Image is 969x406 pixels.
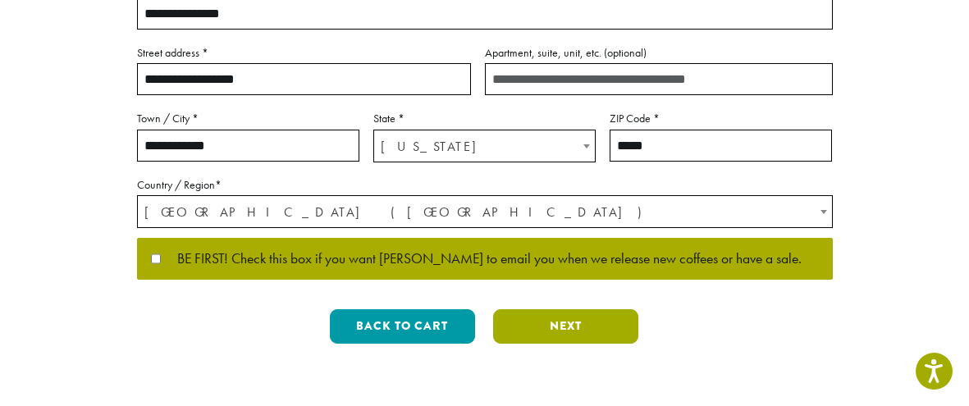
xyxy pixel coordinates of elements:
label: Apartment, suite, unit, etc. [485,43,833,63]
button: Back to cart [330,309,475,344]
span: State [373,130,596,162]
input: BE FIRST! Check this box if you want [PERSON_NAME] to email you when we release new coffees or ha... [151,253,162,264]
label: Street address [137,43,471,63]
span: United States (US) [138,196,832,228]
label: ZIP Code [610,108,832,129]
label: State [373,108,596,129]
button: Next [493,309,638,344]
span: Country / Region [137,195,833,228]
span: BE FIRST! Check this box if you want [PERSON_NAME] to email you when we release new coffees or ha... [161,252,802,267]
span: Washington [374,130,595,162]
span: (optional) [604,45,647,60]
label: Town / City [137,108,359,129]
